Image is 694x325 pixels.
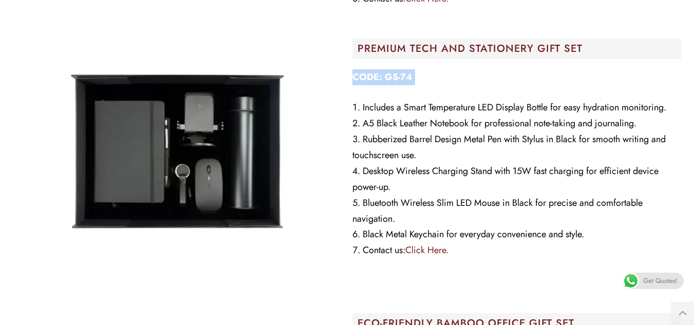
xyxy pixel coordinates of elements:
li: Bluetooth Wireless Slim LED Mouse in Black for precise and comfortable navigation. [352,195,682,227]
div: Image Carousel [13,23,342,280]
img: GS-74-3 [49,23,306,280]
li: Includes a Smart Temperature LED Display Bottle for easy hydration monitoring. [352,100,682,116]
li: A5 Black Leather Notebook for professional note-taking and journaling. [352,116,682,131]
strong: CODE: GS-74 [352,70,412,84]
li: Contact us: [352,242,682,258]
li: Black Metal Keychain for everyday convenience and style. [352,226,682,242]
h2: PREMIUM TECH AND STATIONERY GIFT SET [358,44,682,54]
li: Desktop Wireless Charging Stand with 15W fast charging for efficient device power-up. [352,163,682,195]
a: Click Here. [405,243,448,257]
span: Get Quotes! [643,273,678,289]
li: Rubberized Barrel Design Metal Pen with Stylus in Black for smooth writing and touchscreen use. [352,131,682,163]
